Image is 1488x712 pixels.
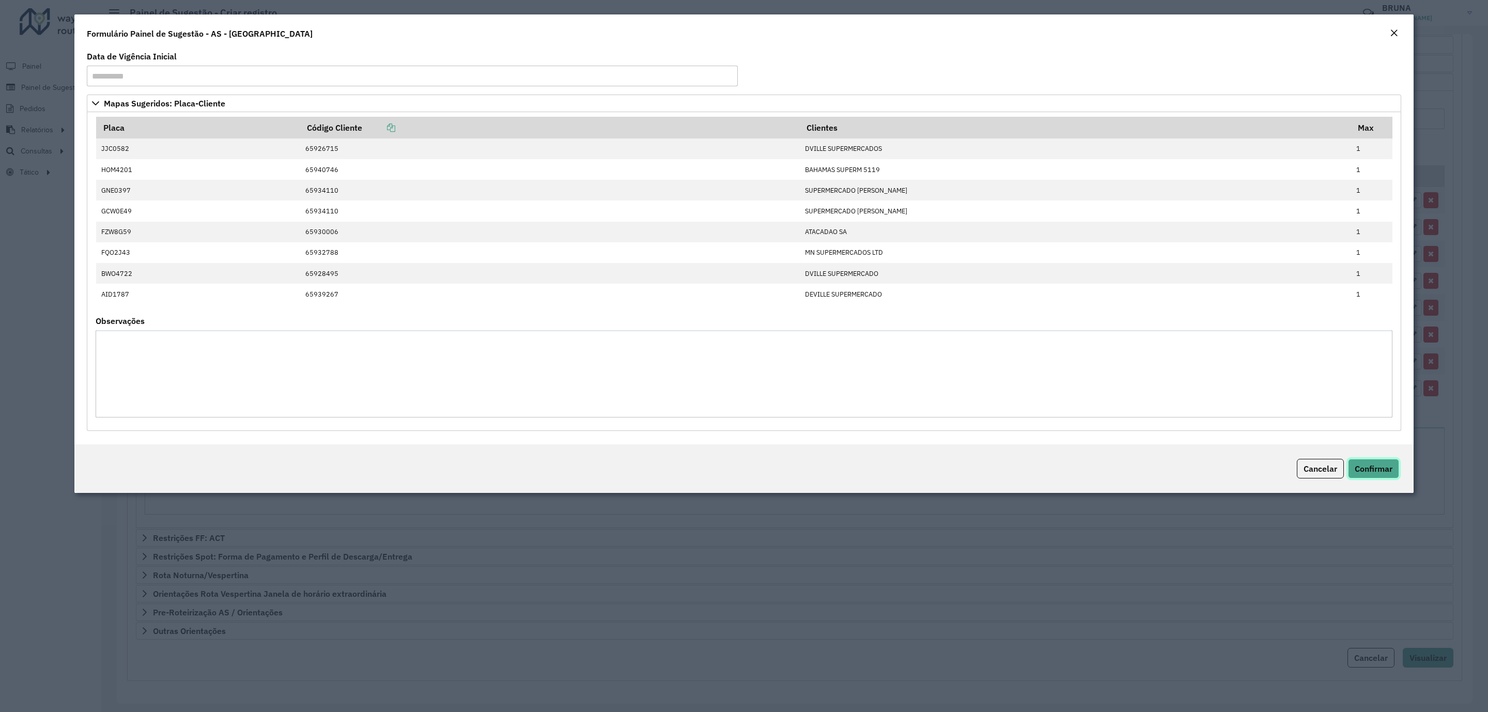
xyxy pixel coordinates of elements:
[1304,463,1337,474] span: Cancelar
[799,284,1351,304] td: DEVILLE SUPERMERCADO
[799,138,1351,159] td: DVILLE SUPERMERCADOS
[300,159,799,180] td: 65940746
[1351,159,1392,180] td: 1
[1351,284,1392,304] td: 1
[799,263,1351,284] td: DVILLE SUPERMERCADO
[96,284,300,304] td: AID1787
[1390,29,1398,37] em: Fechar
[96,242,300,263] td: FQO2J43
[799,200,1351,221] td: SUPERMERCADO [PERSON_NAME]
[1351,117,1392,138] th: Max
[300,242,799,263] td: 65932788
[96,200,300,221] td: GCW0E49
[104,99,225,107] span: Mapas Sugeridos: Placa-Cliente
[1351,180,1392,200] td: 1
[300,138,799,159] td: 65926715
[87,95,1401,112] a: Mapas Sugeridos: Placa-Cliente
[300,263,799,284] td: 65928495
[87,27,313,40] h4: Formulário Painel de Sugestão - AS - [GEOGRAPHIC_DATA]
[799,222,1351,242] td: ATACADAO SA
[799,117,1351,138] th: Clientes
[300,180,799,200] td: 65934110
[1297,459,1344,478] button: Cancelar
[96,315,145,327] label: Observações
[300,117,799,138] th: Código Cliente
[1351,263,1392,284] td: 1
[799,159,1351,180] td: BAHAMAS SUPERM 5119
[1351,200,1392,221] td: 1
[799,180,1351,200] td: SUPERMERCADO [PERSON_NAME]
[96,180,300,200] td: GNE0397
[1351,242,1392,263] td: 1
[300,284,799,304] td: 65939267
[1355,463,1392,474] span: Confirmar
[362,122,395,133] a: Copiar
[96,117,300,138] th: Placa
[96,159,300,180] td: HOM4201
[96,138,300,159] td: JJC0582
[1351,138,1392,159] td: 1
[300,222,799,242] td: 65930006
[87,112,1401,431] div: Mapas Sugeridos: Placa-Cliente
[1351,222,1392,242] td: 1
[96,263,300,284] td: BWO4722
[87,50,177,63] label: Data de Vigência Inicial
[300,200,799,221] td: 65934110
[799,242,1351,263] td: MN SUPERMERCADOS LTD
[1348,459,1399,478] button: Confirmar
[1387,27,1401,40] button: Close
[96,222,300,242] td: FZW8G59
